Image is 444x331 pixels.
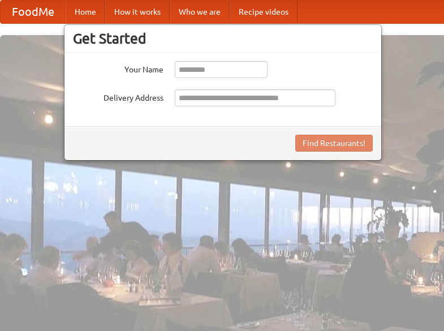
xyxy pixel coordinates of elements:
[105,1,170,23] a: How it works
[170,1,230,23] a: Who we are
[230,1,298,23] a: Recipe videos
[73,61,163,75] label: Your Name
[73,30,373,47] h3: Get Started
[73,89,163,104] label: Delivery Address
[1,1,66,23] a: FoodMe
[295,135,373,152] button: Find Restaurants!
[66,1,105,23] a: Home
